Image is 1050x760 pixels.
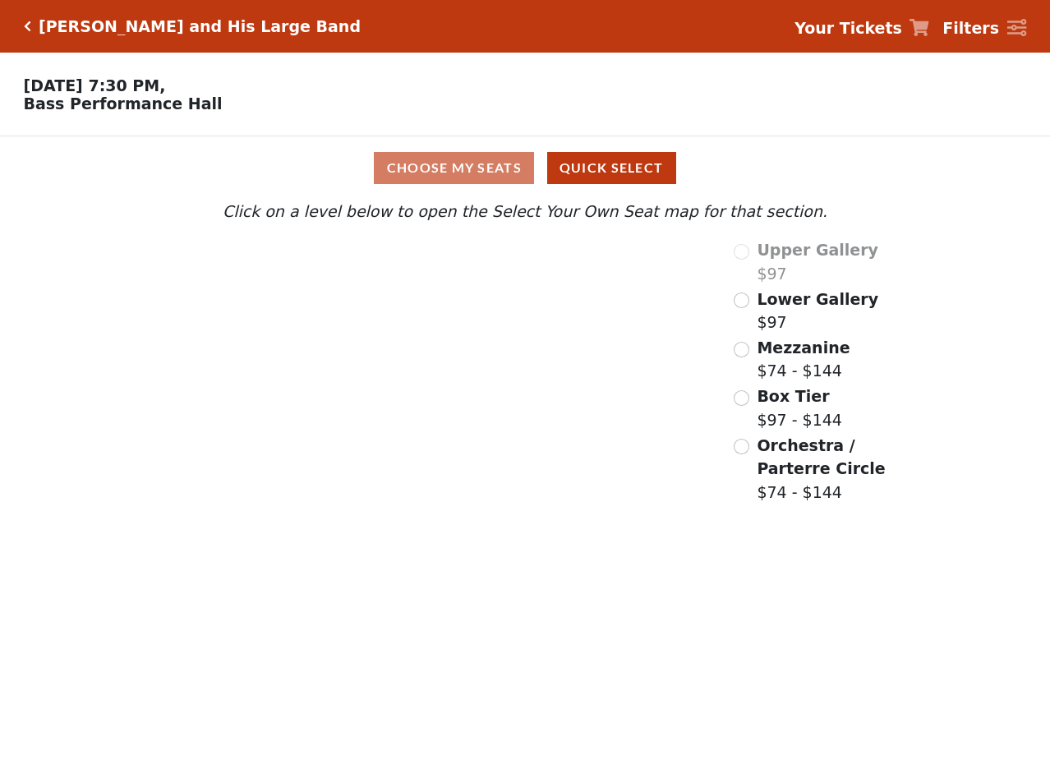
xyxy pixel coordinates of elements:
[373,444,610,587] path: Orchestra / Parterre Circle - Seats Available: 24
[757,290,878,308] span: Lower Gallery
[757,241,878,259] span: Upper Gallery
[757,436,885,478] span: Orchestra / Parterre Circle
[757,238,878,285] label: $97
[757,336,850,383] label: $74 - $144
[547,152,676,184] button: Quick Select
[143,200,907,223] p: Click on a level below to open the Select Your Own Seat map for that section.
[757,339,850,357] span: Mezzanine
[757,385,842,431] label: $97 - $144
[942,16,1026,40] a: Filters
[243,249,477,305] path: Upper Gallery - Seats Available: 0
[794,16,929,40] a: Your Tickets
[942,19,999,37] strong: Filters
[794,19,902,37] strong: Your Tickets
[757,288,878,334] label: $97
[757,387,829,405] span: Box Tier
[39,17,361,36] h5: [PERSON_NAME] and His Large Band
[262,295,509,373] path: Lower Gallery - Seats Available: 241
[757,434,907,504] label: $74 - $144
[24,21,31,32] a: Click here to go back to filters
